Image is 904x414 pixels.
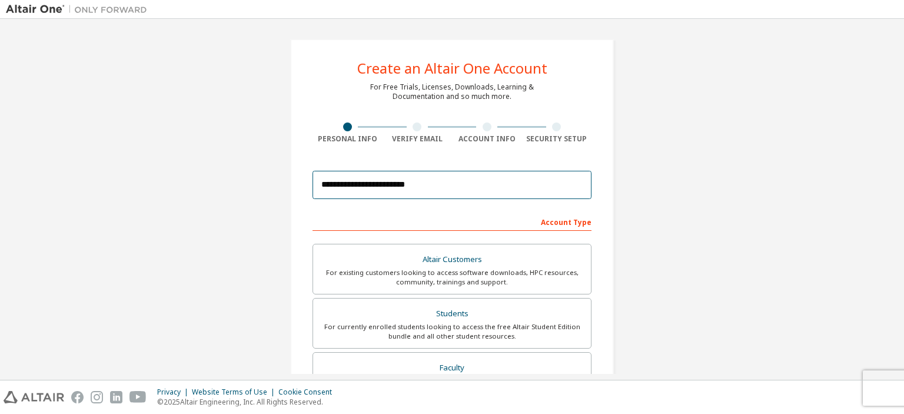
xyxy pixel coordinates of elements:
div: Create an Altair One Account [357,61,547,75]
div: Faculty [320,360,584,376]
p: © 2025 Altair Engineering, Inc. All Rights Reserved. [157,397,339,407]
img: Altair One [6,4,153,15]
img: altair_logo.svg [4,391,64,403]
div: Verify Email [383,134,453,144]
img: linkedin.svg [110,391,122,403]
div: Personal Info [313,134,383,144]
div: Account Type [313,212,591,231]
div: For Free Trials, Licenses, Downloads, Learning & Documentation and so much more. [370,82,534,101]
img: instagram.svg [91,391,103,403]
div: Cookie Consent [278,387,339,397]
div: Account Info [452,134,522,144]
div: Students [320,306,584,322]
img: facebook.svg [71,391,84,403]
div: Website Terms of Use [192,387,278,397]
img: youtube.svg [129,391,147,403]
div: Altair Customers [320,251,584,268]
div: For existing customers looking to access software downloads, HPC resources, community, trainings ... [320,268,584,287]
div: Security Setup [522,134,592,144]
div: For currently enrolled students looking to access the free Altair Student Edition bundle and all ... [320,322,584,341]
div: Privacy [157,387,192,397]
